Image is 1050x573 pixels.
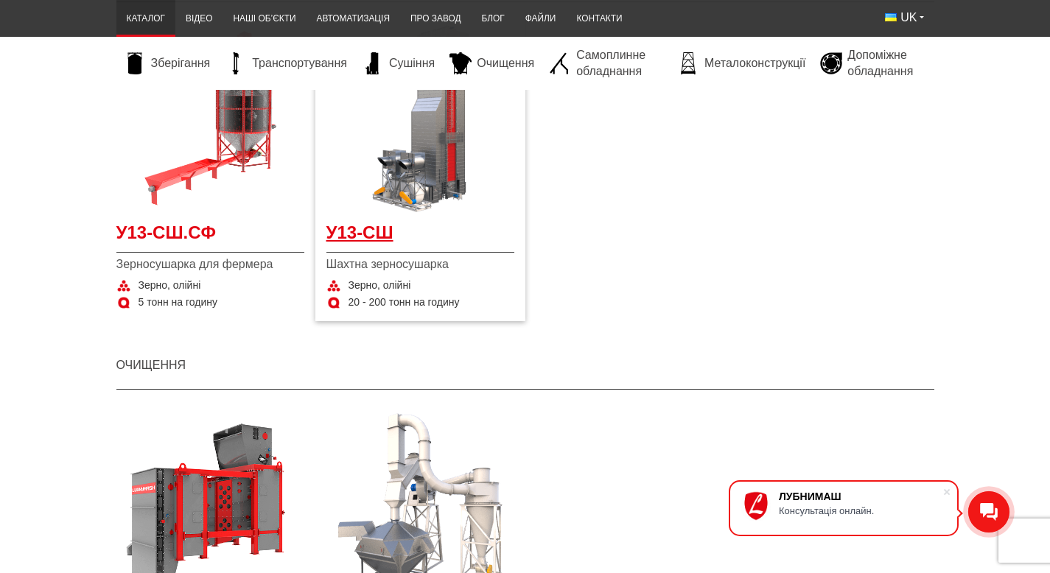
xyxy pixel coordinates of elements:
button: UK [875,4,934,31]
span: 5 тонн на годину [139,295,217,310]
a: Металоконструкції [670,52,813,74]
div: ЛУБНИМАШ [779,491,942,502]
a: Детальніше У13-СШ.СФ [116,25,304,213]
a: Очищення [442,52,542,74]
a: Очищення [116,359,186,371]
span: Шахтна зерносушарка [326,256,514,273]
a: У13-СШ [326,220,514,253]
a: Відео [175,4,223,33]
a: Самоплинне обладнання [542,47,670,80]
a: Контакти [566,4,632,33]
div: Консультація онлайн. [779,505,942,516]
span: Сушіння [389,55,435,71]
a: Файли [515,4,567,33]
span: UK [900,10,917,26]
a: Автоматизація [306,4,400,33]
a: Про завод [400,4,471,33]
span: 20 - 200 тонн на годину [349,295,460,310]
a: Сушіння [354,52,442,74]
a: У13-СШ.СФ [116,220,304,253]
span: Металоконструкції [704,55,805,71]
span: Зерносушарка для фермера [116,256,304,273]
a: Детальніше У13-СШ [326,25,514,213]
a: Наші об’єкти [223,4,306,33]
span: Зберігання [151,55,211,71]
span: Самоплинне обладнання [576,47,662,80]
span: Зерно, олійні [139,278,201,293]
a: Зберігання [116,52,218,74]
a: Блог [471,4,514,33]
a: Допоміжне обладнання [813,47,934,80]
span: Зерно, олійні [349,278,411,293]
a: Транспортування [217,52,354,74]
span: Допоміжне обладнання [847,47,926,80]
a: Каталог [116,4,175,33]
img: Українська [885,13,897,21]
span: Очищення [477,55,534,71]
span: Транспортування [252,55,347,71]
